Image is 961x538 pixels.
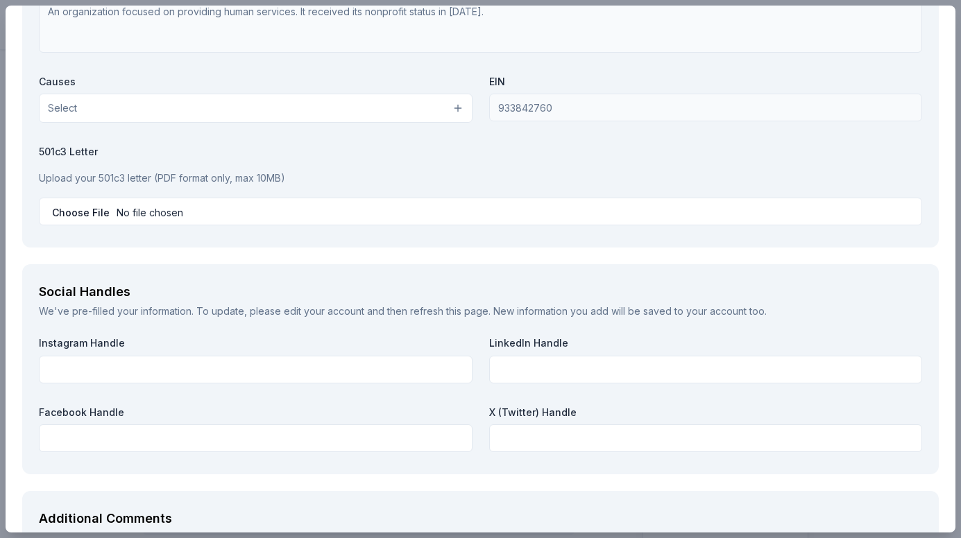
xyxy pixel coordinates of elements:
button: Select [39,94,473,123]
label: EIN [489,75,923,89]
a: edit your account [284,305,364,317]
label: 501c3 Letter [39,145,922,159]
div: Social Handles [39,281,922,303]
label: LinkedIn Handle [489,336,923,350]
label: Instagram Handle [39,336,473,350]
label: Causes [39,75,473,89]
label: Facebook Handle [39,406,473,419]
span: Select [48,100,77,116]
label: X (Twitter) Handle [489,406,923,419]
div: Additional Comments [39,507,922,530]
div: We've pre-filled your information. To update, please and then refresh this page. New information ... [39,303,922,320]
p: Upload your 501c3 letter (PDF format only, max 10MB) [39,170,922,186]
